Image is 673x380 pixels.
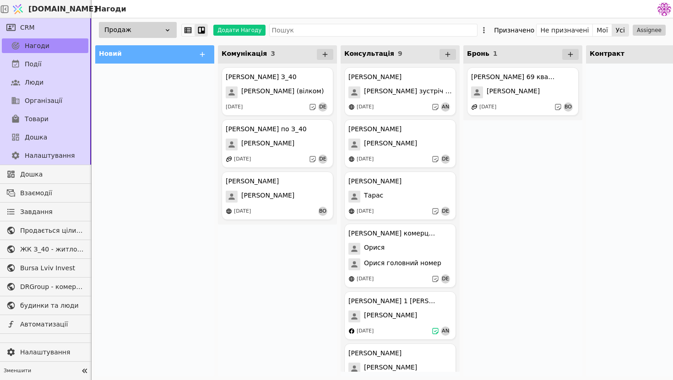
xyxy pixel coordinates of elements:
[20,320,84,329] span: Автоматизації
[348,72,402,82] div: [PERSON_NAME]
[2,186,88,200] a: Взаємодії
[348,229,435,238] div: [PERSON_NAME] комерція Курдонери
[25,114,49,124] span: Товари
[441,207,450,216] span: de
[222,171,333,220] div: [PERSON_NAME][PERSON_NAME][DATE]bo
[20,282,84,292] span: DRGroup - комерційна нерухоомість
[348,156,355,162] img: online-store.svg
[20,245,84,254] span: ЖК З_40 - житлова та комерційна нерухомість класу Преміум
[494,24,534,37] div: Призначено
[226,103,243,111] div: [DATE]
[2,204,88,219] a: Завдання
[364,139,417,150] span: [PERSON_NAME]
[234,155,251,163] div: [DATE]
[633,25,666,36] button: Assignee
[20,188,84,198] span: Взаємодії
[2,93,88,108] a: Організації
[612,24,629,37] button: Усі
[234,208,251,215] div: [DATE]
[28,4,97,15] span: [DOMAIN_NAME]
[344,291,456,340] div: [PERSON_NAME] 1 [PERSON_NAME][PERSON_NAME][DATE]an
[92,4,126,15] h2: Нагоди
[226,177,279,186] div: [PERSON_NAME]
[241,139,294,150] span: [PERSON_NAME]
[467,67,579,116] div: [PERSON_NAME] 69 квартира[PERSON_NAME][DATE]bo
[357,275,374,283] div: [DATE]
[364,191,383,203] span: Тарас
[20,348,84,357] span: Налаштування
[2,75,88,90] a: Люди
[25,41,49,51] span: Нагоди
[564,102,573,112] span: bo
[357,103,374,111] div: [DATE]
[99,50,122,57] span: Новий
[25,133,47,142] span: Дошка
[357,155,374,163] div: [DATE]
[348,124,402,134] div: [PERSON_NAME]
[269,24,478,37] input: Пошук
[364,243,385,255] span: Орися
[318,207,327,216] span: bo
[479,103,496,111] div: [DATE]
[271,50,275,57] span: 3
[593,24,612,37] button: Мої
[441,102,450,112] span: an
[241,191,294,203] span: [PERSON_NAME]
[241,86,324,98] span: [PERSON_NAME] (вілком)
[348,328,355,334] img: facebook.svg
[2,223,88,238] a: Продається цілий будинок [PERSON_NAME] нерухомість
[2,261,88,275] a: Bursa Lviv Invest
[25,59,42,69] span: Події
[590,50,624,57] span: Контракт
[357,327,374,335] div: [DATE]
[441,155,450,164] span: de
[348,348,402,358] div: [PERSON_NAME]
[2,130,88,145] a: Дошка
[471,72,558,82] div: [PERSON_NAME] 69 квартира
[20,226,84,235] span: Продається цілий будинок [PERSON_NAME] нерухомість
[344,67,456,116] div: [PERSON_NAME][PERSON_NAME] зустріч 13.08[DATE]an
[493,50,498,57] span: 1
[20,23,35,32] span: CRM
[348,104,355,110] img: online-store.svg
[2,317,88,332] a: Автоматизації
[222,67,333,116] div: [PERSON_NAME] З_40[PERSON_NAME] (вілком)[DATE]de
[99,22,177,38] div: Продаж
[20,170,84,179] span: Дошка
[398,50,402,57] span: 9
[318,155,327,164] span: de
[348,177,402,186] div: [PERSON_NAME]
[348,296,435,306] div: [PERSON_NAME] 1 [PERSON_NAME]
[2,148,88,163] a: Налаштування
[344,171,456,220] div: [PERSON_NAME]Тарас[DATE]de
[4,367,78,375] span: Зменшити
[2,242,88,257] a: ЖК З_40 - житлова та комерційна нерухомість класу Преміум
[11,0,25,18] img: Logo
[487,86,540,98] span: [PERSON_NAME]
[364,310,417,322] span: [PERSON_NAME]
[2,20,88,35] a: CRM
[213,25,266,36] button: Додати Нагоду
[2,345,88,359] a: Налаштування
[20,207,53,217] span: Завдання
[357,208,374,215] div: [DATE]
[25,78,43,87] span: Люди
[467,50,489,57] span: Бронь
[2,112,88,126] a: Товари
[226,72,297,82] div: [PERSON_NAME] З_40
[226,156,232,162] img: affiliate-program.svg
[348,276,355,282] img: online-store.svg
[471,104,478,110] img: affiliate-program.svg
[364,363,417,375] span: [PERSON_NAME]
[20,301,84,310] span: будинки та люди
[2,57,88,71] a: Події
[2,279,88,294] a: DRGroup - комерційна нерухоомість
[364,258,441,270] span: Орися головний номер
[344,50,394,57] span: Консультація
[20,263,84,273] span: Bursa Lviv Invest
[2,298,88,313] a: будинки та люди
[344,119,456,168] div: [PERSON_NAME][PERSON_NAME][DATE]de
[226,124,307,134] div: [PERSON_NAME] по З_40
[222,119,333,168] div: [PERSON_NAME] по З_40[PERSON_NAME][DATE]de
[537,24,593,37] button: Не призначені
